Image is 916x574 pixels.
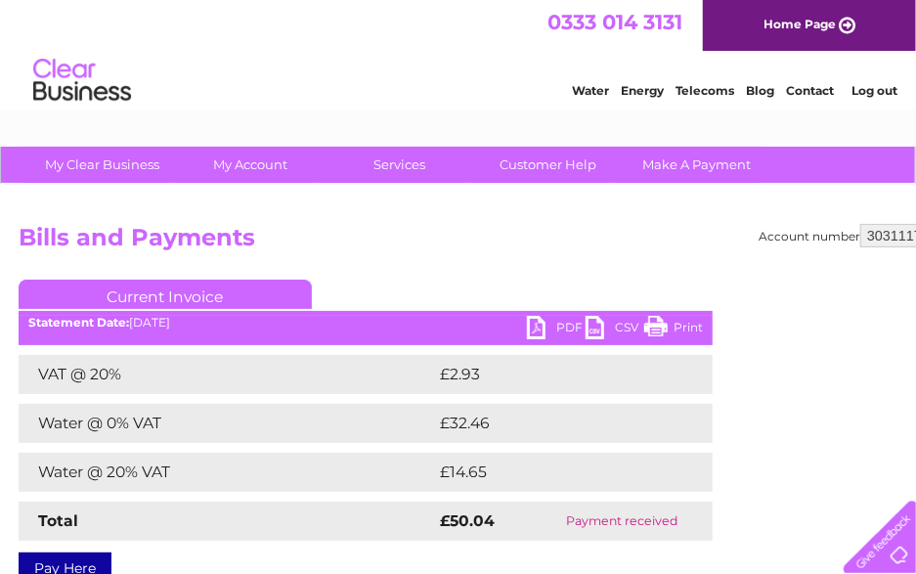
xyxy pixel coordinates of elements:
a: My Clear Business [22,147,183,183]
strong: £50.04 [440,511,495,530]
div: [DATE] [19,316,713,330]
b: Statement Date: [28,315,129,330]
img: logo.png [32,51,132,110]
td: VAT @ 20% [19,355,435,394]
td: Water @ 0% VAT [19,404,435,443]
a: Make A Payment [616,147,777,183]
a: Log out [851,83,897,98]
td: £32.46 [435,404,674,443]
td: Water @ 20% VAT [19,453,435,492]
a: My Account [170,147,331,183]
a: Water [572,83,609,98]
a: Blog [746,83,774,98]
a: PDF [527,316,586,344]
a: Contact [786,83,834,98]
a: 0333 014 3131 [547,10,682,34]
a: Energy [621,83,664,98]
td: £2.93 [435,355,667,394]
a: Current Invoice [19,280,312,309]
a: CSV [586,316,644,344]
td: £14.65 [435,453,672,492]
td: Payment received [532,502,713,541]
a: Telecoms [676,83,734,98]
a: Customer Help [467,147,629,183]
strong: Total [38,511,78,530]
a: Print [644,316,703,344]
a: Services [319,147,480,183]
